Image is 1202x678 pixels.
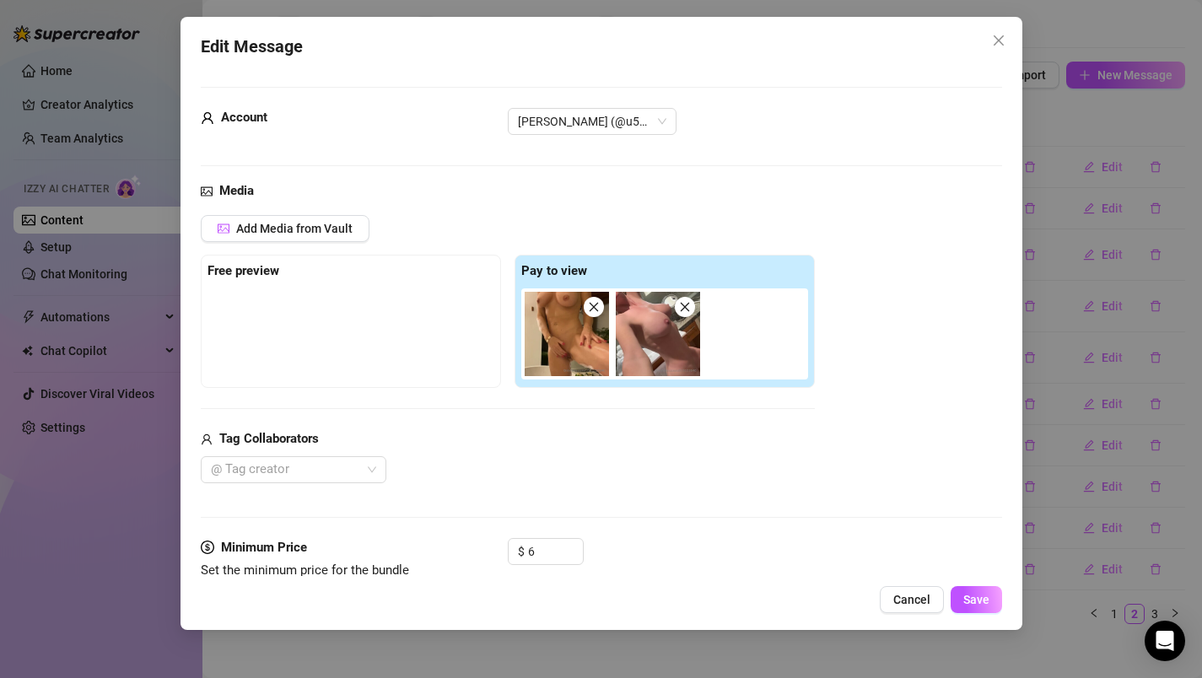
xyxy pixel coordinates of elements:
[218,223,229,234] span: picture
[208,263,279,278] strong: Free preview
[201,108,214,128] span: user
[201,429,213,449] span: user
[201,34,303,60] span: Edit Message
[984,27,1011,54] button: Close
[201,538,214,558] span: dollar
[201,562,409,578] span: Set the minimum price for the bundle
[1145,621,1185,661] div: Open Intercom Messenger
[892,593,930,606] span: Cancel
[521,263,587,278] strong: Pay to view
[201,215,369,242] button: Add Media from Vault
[221,540,307,555] strong: Minimum Price
[588,301,600,313] span: close
[201,181,213,202] span: picture
[219,183,254,198] strong: Media
[236,222,353,235] span: Add Media from Vault
[679,301,691,313] span: close
[962,593,989,606] span: Save
[991,34,1005,47] span: close
[950,586,1001,613] button: Save
[525,292,609,376] img: media
[984,34,1011,47] span: Close
[518,109,666,134] span: Samantha (@u513122640)
[879,586,943,613] button: Cancel
[221,110,267,125] strong: Account
[219,431,319,446] strong: Tag Collaborators
[616,292,700,376] img: media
